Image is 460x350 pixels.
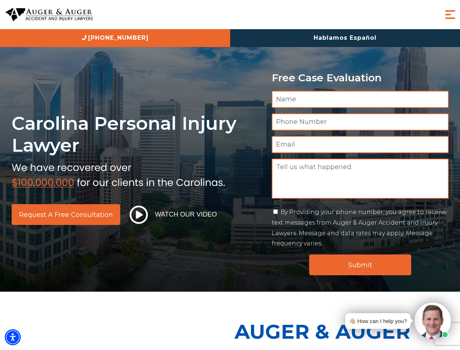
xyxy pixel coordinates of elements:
[19,211,113,218] span: Request a Free Consultation
[443,7,457,22] button: Menu
[309,254,411,275] input: Submit
[272,91,449,108] input: Name
[272,72,449,83] p: Free Case Evaluation
[5,329,21,345] div: Accessibility Menu
[272,209,447,247] label: By Providing your phone number, you agree to receive text messages from Auger & Auger Accident an...
[12,204,120,225] a: Request a Free Consultation
[272,136,449,153] input: Email
[12,160,225,188] img: sub text
[5,8,93,22] img: Auger & Auger Accident and Injury Lawyers Logo
[414,303,451,339] img: Intaker widget Avatar
[235,314,456,350] p: Auger & Auger
[272,113,449,131] input: Phone Number
[12,112,263,156] h1: Carolina Personal Injury Lawyer
[349,316,407,326] div: 👋🏼 How can I help you?
[127,205,219,224] button: Watch Our Video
